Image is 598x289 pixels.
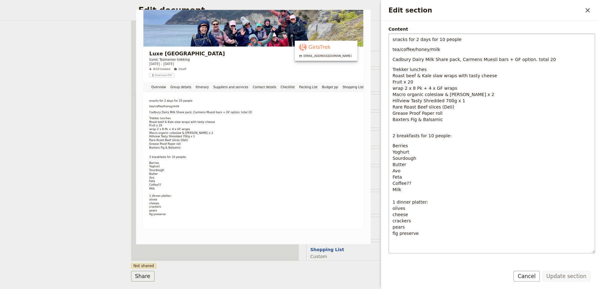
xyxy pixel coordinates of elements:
a: admin@girlstrek.com.au [284,76,368,82]
a: Group details [55,125,98,143]
span: [DATE] [63,217,78,222]
button: Day 1[GEOGRAPHIC_DATA]/[GEOGRAPHIC_DATA]/Freycinet[DATE] [63,160,337,175]
span: Feta [393,175,402,180]
span: Avo [393,168,401,173]
span: Explore [PERSON_NAME][GEOGRAPHIC_DATA] [88,208,224,216]
span: Berries [393,143,408,148]
span: cheese [393,212,408,217]
span: [DATE] [63,193,78,198]
span: Rare Roast Beef slices (Deli) [393,104,454,109]
span: Not shared [131,263,157,268]
span: Butter [393,162,406,167]
span: Freycinet / Wine Glass Bay [88,184,167,191]
span: snacks for 2 days for 10 people [393,37,461,42]
span: Fruit x 20 [393,79,413,84]
span: 2 staff [70,100,83,107]
span: Milk [393,187,401,192]
span: 2 breakfasts for 10 people: [393,133,452,138]
span: Macro organic coleslaw & [PERSON_NAME] x 2 [393,92,494,97]
span: Day 1 [63,160,80,167]
button: Expand all [318,149,341,155]
span: Grease Proof Paper roll [393,111,443,116]
span: wrap 2 x 8 Pk + 4 x GF wraps [393,86,457,91]
a: Checklist [243,125,275,143]
span: Day 3 [63,208,80,216]
span: Day 2 [63,184,80,191]
button: Day 3Explore [PERSON_NAME][GEOGRAPHIC_DATA][DATE] [63,208,337,223]
button: Day 2Freycinet / Wine Glass Bay[DATE] [63,184,337,199]
span: Custom [310,253,344,260]
a: Overview [23,125,55,143]
span: Sourdough [393,156,416,161]
a: Shopping List [349,125,393,143]
span: 1 dinner platter: [393,200,428,205]
a: Packing List [275,125,314,143]
p: Iconic Tasmanian trekking [23,84,179,91]
a: Contact details [195,125,243,143]
h2: Edit section [388,6,582,15]
button: Shopping List [310,246,344,253]
span: Hillview Tasty Shredded 700g x 1 [393,98,465,103]
span: fig preserve [393,231,419,236]
span: [DATE] [63,169,78,174]
a: Budget pp [314,125,349,143]
span: olives [393,206,405,211]
button: Close drawer [582,5,593,16]
h2: Edit document [139,6,450,15]
span: [DATE] – [DATE] [23,91,64,99]
button: ​Download PDF [23,110,63,118]
span: Roast beef & Kale slaw wraps with tasty cheese [393,73,497,78]
span: tea/coffee/honey/milk [393,47,440,52]
button: Update section [542,271,590,281]
a: Itinerary [98,125,128,143]
img: GirlsTrek logo [284,58,337,70]
button: Share [131,271,155,281]
a: Suppliers and services [128,125,195,143]
span: Baxters Fig & Balsamic [393,117,443,122]
span: Yoghurt [393,150,409,155]
span: [GEOGRAPHIC_DATA]/[GEOGRAPHIC_DATA]/Freycinet [88,160,244,167]
span: 8/10 booked [29,100,57,107]
button: Cancel [514,271,540,281]
div: Content [388,26,595,32]
span: Cadbury Dairy Milk Share pack, Carmens Muesli bars + GF option. total 20 [393,57,556,62]
span: Coffee?? [393,181,411,186]
span: [EMAIL_ADDRESS][DOMAIN_NAME] [291,76,368,82]
span: Download PDF [32,112,59,117]
span: Trekker lunches [393,67,427,72]
span: pears [393,225,405,230]
span: crackers [393,218,411,223]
